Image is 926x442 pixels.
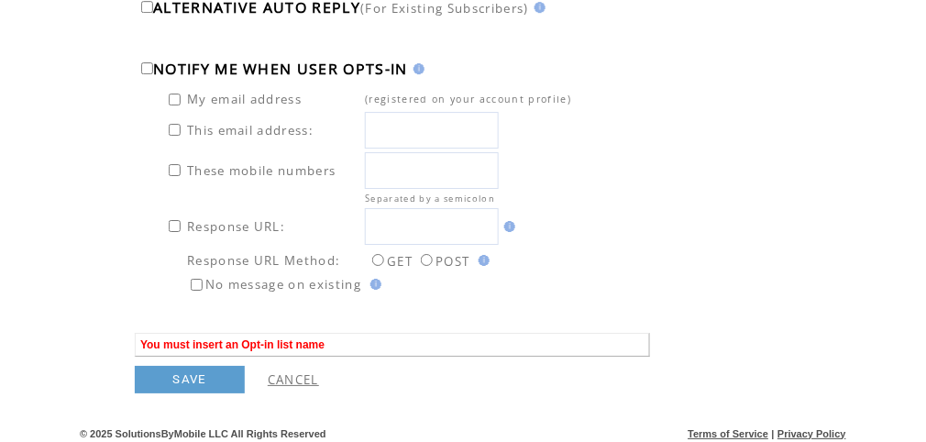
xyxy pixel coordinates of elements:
span: Response URL Method: [187,252,341,269]
label: GET [368,253,413,270]
a: Privacy Policy [777,428,846,439]
img: help.gif [365,279,381,290]
img: help.gif [473,255,490,266]
span: NOTIFY ME WHEN USER OPTS-IN [153,59,408,79]
label: POST [416,253,469,270]
input: POST [421,254,433,266]
img: help.gif [499,221,515,232]
span: | [772,428,775,439]
input: GET [372,254,384,266]
span: This email address: [187,122,314,138]
span: Separated by a semicolon [365,193,495,204]
a: CANCEL [268,371,319,388]
span: My email address [187,91,302,107]
img: help.gif [408,63,424,74]
a: SAVE [135,366,245,393]
span: Response URL: [187,218,285,235]
img: help.gif [529,2,546,13]
span: © 2025 SolutionsByMobile LLC All Rights Reserved [80,428,326,439]
span: (registered on your account profile) [365,93,571,105]
span: You must insert an Opt-in list name [135,333,650,357]
span: These mobile numbers [187,162,336,179]
span: No message on existing [205,276,361,293]
a: Terms of Service [689,428,769,439]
